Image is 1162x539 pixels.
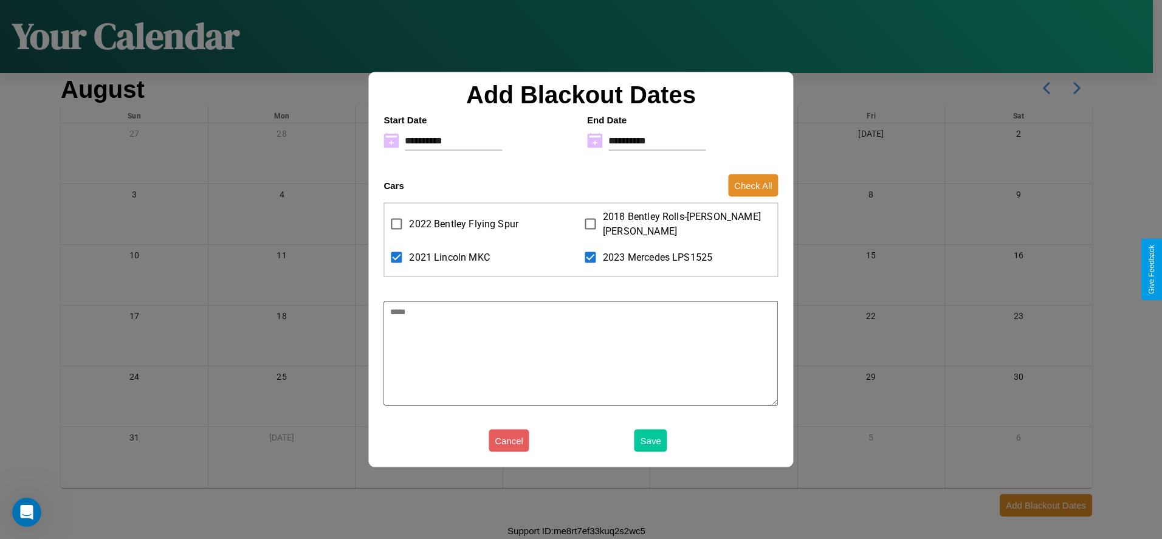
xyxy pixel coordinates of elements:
[12,498,41,527] iframe: Intercom live chat
[603,250,712,265] span: 2023 Mercedes LPS1525
[587,114,779,125] h4: End Date
[728,174,779,197] button: Check All
[603,210,762,239] span: 2018 Bentley Rolls-[PERSON_NAME] [PERSON_NAME]
[634,430,667,452] button: Save
[409,217,518,232] span: 2022 Bentley Flying Spur
[383,180,404,191] h4: Cars
[377,81,784,108] h2: Add Blackout Dates
[1147,245,1156,294] div: Give Feedback
[409,250,489,265] span: 2021 Lincoln MKC
[489,430,529,452] button: Cancel
[383,114,575,125] h4: Start Date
